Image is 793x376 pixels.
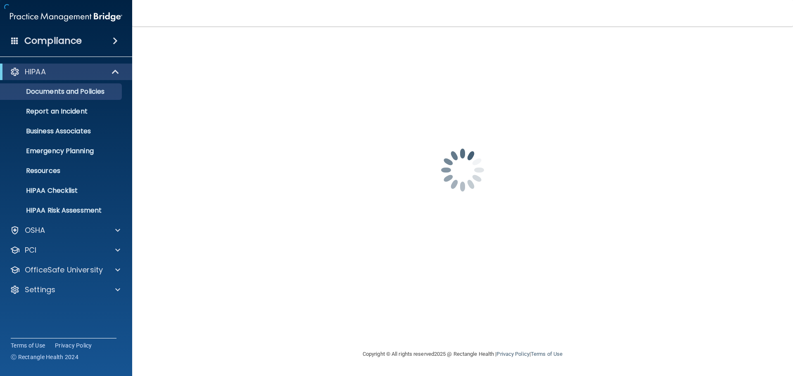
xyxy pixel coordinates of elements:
[531,351,563,357] a: Terms of Use
[25,225,45,235] p: OSHA
[24,35,82,47] h4: Compliance
[650,317,783,350] iframe: Drift Widget Chat Controller
[25,265,103,275] p: OfficeSafe University
[10,265,120,275] a: OfficeSafe University
[5,206,118,215] p: HIPAA Risk Assessment
[5,107,118,116] p: Report an Incident
[55,341,92,350] a: Privacy Policy
[10,67,120,77] a: HIPAA
[10,285,120,295] a: Settings
[10,245,120,255] a: PCI
[25,245,36,255] p: PCI
[11,341,45,350] a: Terms of Use
[5,147,118,155] p: Emergency Planning
[5,187,118,195] p: HIPAA Checklist
[11,353,78,361] span: Ⓒ Rectangle Health 2024
[25,67,46,77] p: HIPAA
[5,87,118,96] p: Documents and Policies
[496,351,529,357] a: Privacy Policy
[312,341,613,367] div: Copyright © All rights reserved 2025 @ Rectangle Health | |
[5,127,118,135] p: Business Associates
[5,167,118,175] p: Resources
[421,129,504,211] img: spinner.e123f6fc.gif
[10,225,120,235] a: OSHA
[10,9,122,25] img: PMB logo
[25,285,55,295] p: Settings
